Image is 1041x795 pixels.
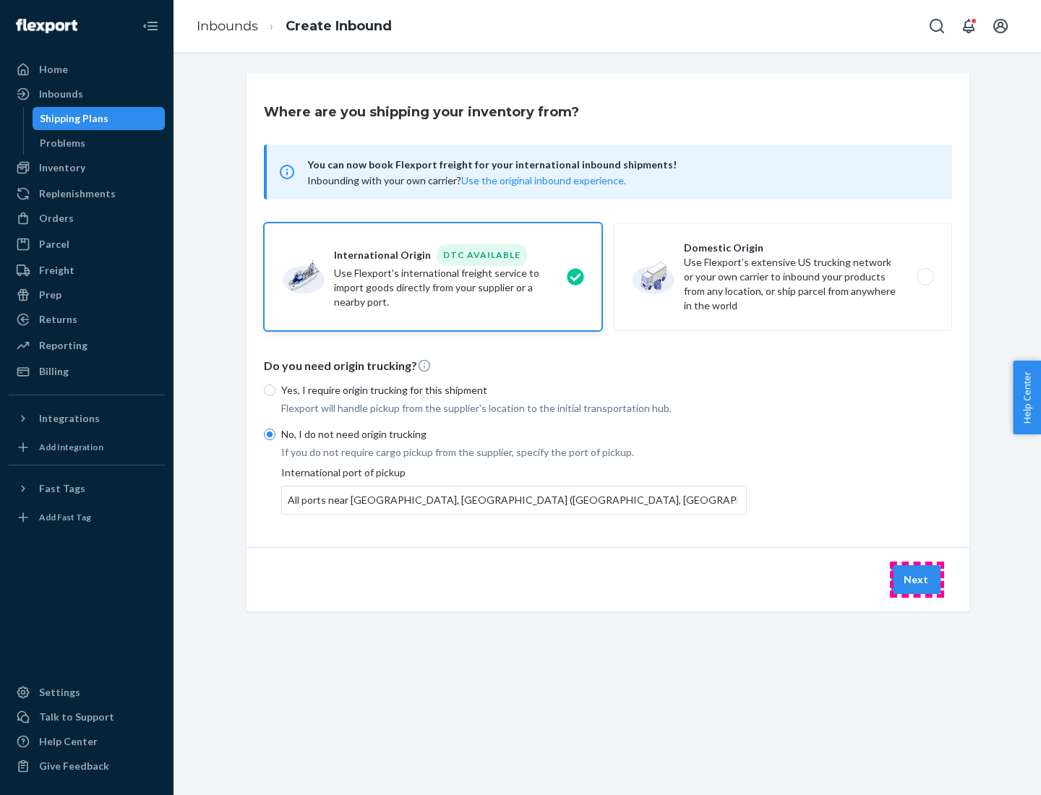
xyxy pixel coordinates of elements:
[9,334,165,357] a: Reporting
[891,565,941,594] button: Next
[39,186,116,201] div: Replenishments
[16,19,77,33] img: Flexport logo
[39,411,100,426] div: Integrations
[9,82,165,106] a: Inbounds
[39,710,114,724] div: Talk to Support
[922,12,951,40] button: Open Search Box
[9,259,165,282] a: Freight
[9,233,165,256] a: Parcel
[136,12,165,40] button: Close Navigation
[9,477,165,500] button: Fast Tags
[39,87,83,101] div: Inbounds
[264,103,579,121] h3: Where are you shipping your inventory from?
[281,383,747,397] p: Yes, I require origin trucking for this shipment
[40,111,108,126] div: Shipping Plans
[281,401,747,416] p: Flexport will handle pickup from the supplier's location to the initial transportation hub.
[39,364,69,379] div: Billing
[286,18,392,34] a: Create Inbound
[9,58,165,81] a: Home
[39,481,85,496] div: Fast Tags
[39,312,77,327] div: Returns
[9,283,165,306] a: Prep
[9,156,165,179] a: Inventory
[9,407,165,430] button: Integrations
[9,681,165,704] a: Settings
[39,263,74,278] div: Freight
[9,308,165,331] a: Returns
[39,338,87,353] div: Reporting
[39,288,61,302] div: Prep
[281,445,747,460] p: If you do not require cargo pickup from the supplier, specify the port of pickup.
[39,441,103,453] div: Add Integration
[33,107,166,130] a: Shipping Plans
[39,237,69,252] div: Parcel
[281,427,747,442] p: No, I do not need origin trucking
[185,5,403,48] ol: breadcrumbs
[39,62,68,77] div: Home
[39,685,80,700] div: Settings
[39,211,74,225] div: Orders
[33,132,166,155] a: Problems
[264,358,952,374] p: Do you need origin trucking?
[9,755,165,778] button: Give Feedback
[281,465,747,515] div: International port of pickup
[954,12,983,40] button: Open notifications
[40,136,85,150] div: Problems
[1013,361,1041,434] button: Help Center
[986,12,1015,40] button: Open account menu
[39,160,85,175] div: Inventory
[307,156,935,173] span: You can now book Flexport freight for your international inbound shipments!
[39,511,91,523] div: Add Fast Tag
[9,207,165,230] a: Orders
[39,734,98,749] div: Help Center
[9,730,165,753] a: Help Center
[461,173,626,188] button: Use the original inbound experience.
[197,18,258,34] a: Inbounds
[264,384,275,396] input: Yes, I require origin trucking for this shipment
[307,174,626,186] span: Inbounding with your own carrier?
[9,436,165,459] a: Add Integration
[9,506,165,529] a: Add Fast Tag
[9,182,165,205] a: Replenishments
[264,429,275,440] input: No, I do not need origin trucking
[9,705,165,729] a: Talk to Support
[39,759,109,773] div: Give Feedback
[9,360,165,383] a: Billing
